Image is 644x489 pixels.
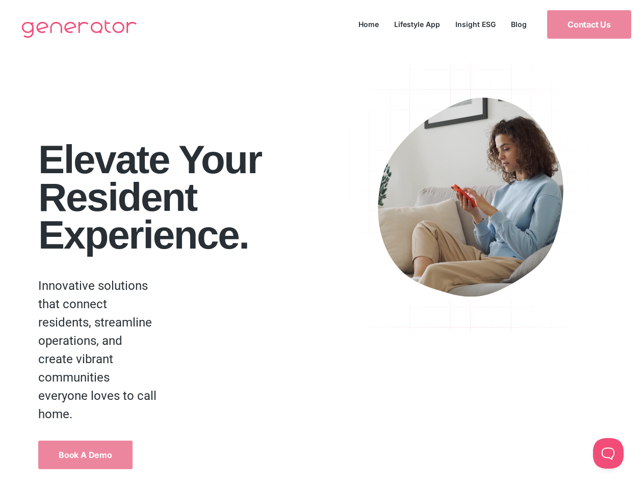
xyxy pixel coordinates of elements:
[38,277,157,423] p: Innovative solutions that connect residents, streamline operations, and create vibrant communitie...
[59,451,112,459] span: Book a Demo
[38,441,133,469] a: Book a Demo
[351,17,534,31] nav: Menu
[448,17,503,31] a: Insight ESG
[547,10,631,39] a: Contact Us
[503,17,534,31] a: Blog
[351,17,387,31] a: Home
[568,20,611,29] span: Contact Us
[593,438,624,469] iframe: Toggle Customer Support
[38,141,325,254] h1: Elevate your Resident Experience.
[387,17,448,31] a: Lifestyle App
